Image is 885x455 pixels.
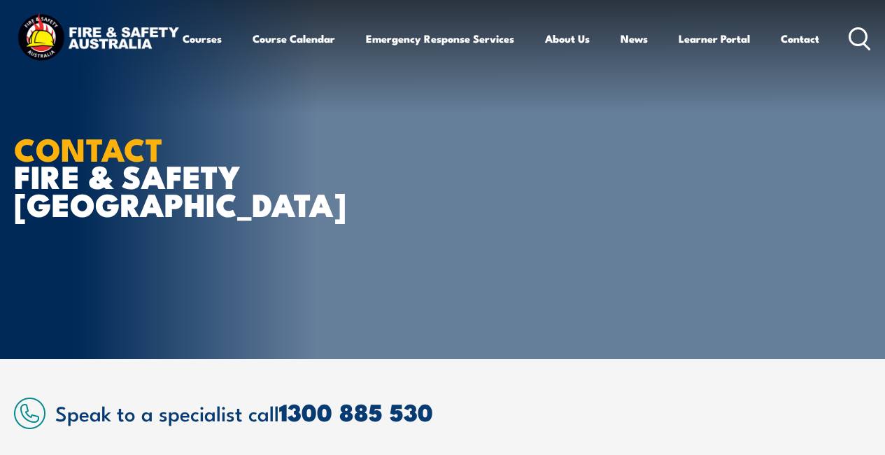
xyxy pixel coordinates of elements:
a: About Us [545,22,590,55]
h2: Speak to a specialist call [55,399,871,425]
a: Course Calendar [253,22,335,55]
strong: CONTACT [14,124,163,172]
h1: FIRE & SAFETY [GEOGRAPHIC_DATA] [14,134,360,216]
a: Contact [781,22,819,55]
a: Courses [183,22,222,55]
a: Learner Portal [679,22,750,55]
a: 1300 885 530 [279,393,433,430]
a: News [621,22,648,55]
a: Emergency Response Services [366,22,514,55]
